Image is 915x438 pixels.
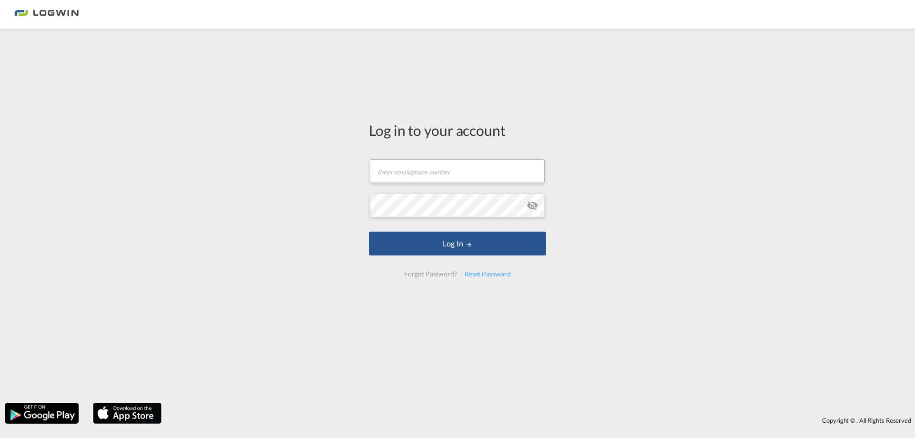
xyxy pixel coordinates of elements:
[4,402,80,425] img: google.png
[527,200,538,211] md-icon: icon-eye-off
[369,232,546,255] button: LOGIN
[166,412,915,428] div: Copyright © . All Rights Reserved
[461,265,515,283] div: Reset Password
[400,265,460,283] div: Forgot Password?
[370,159,545,183] input: Enter email/phone number
[92,402,163,425] img: apple.png
[14,4,79,25] img: 2761ae10d95411efa20a1f5e0282d2d7.png
[369,120,546,140] div: Log in to your account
